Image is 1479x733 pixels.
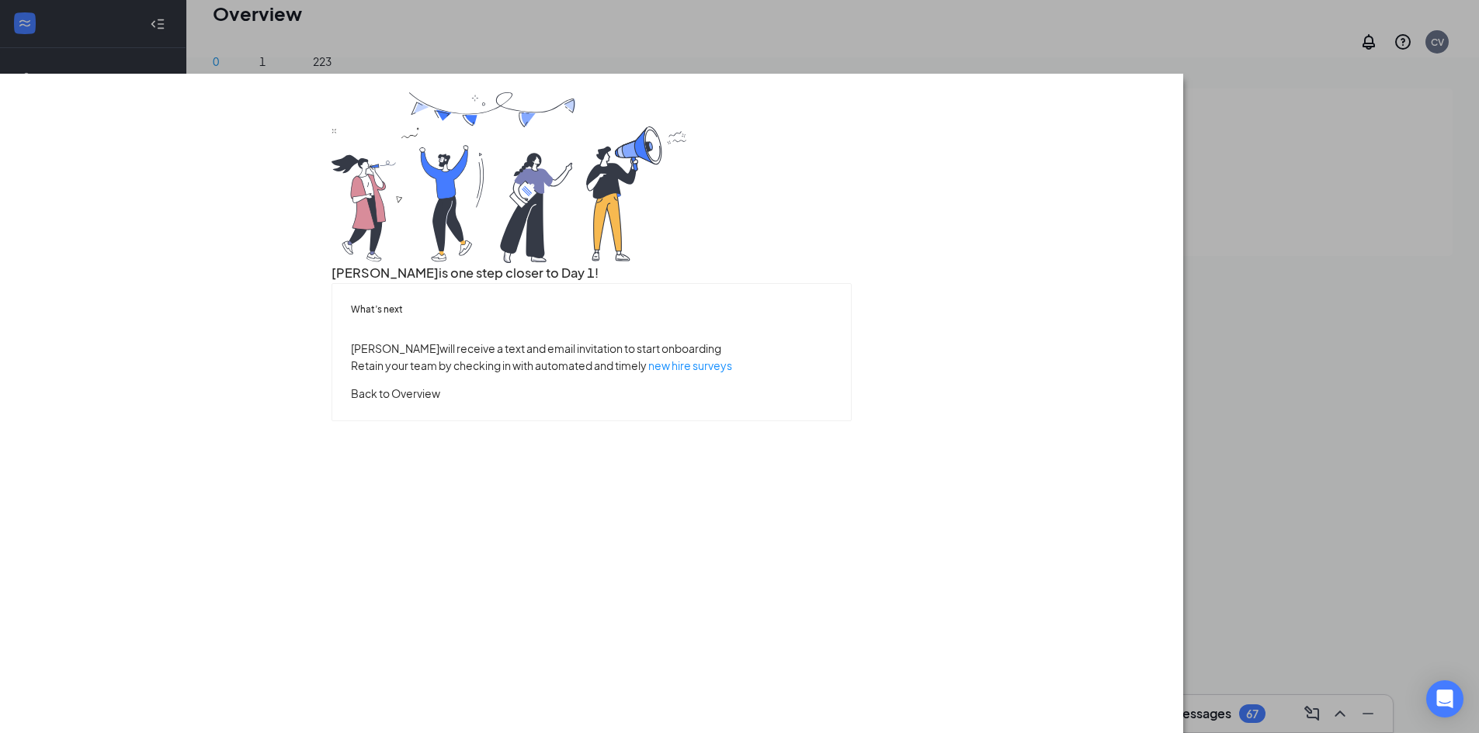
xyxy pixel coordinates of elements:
button: Back to Overview [351,384,440,401]
h3: [PERSON_NAME] is one step closer to Day 1! [332,263,851,283]
p: Retain your team by checking in with automated and timely [351,356,832,373]
p: [PERSON_NAME] will receive a text and email invitation to start onboarding [351,339,832,356]
img: you are all set [332,92,689,263]
div: Open Intercom Messenger [1426,680,1463,717]
a: new hire surveys [648,358,732,372]
h5: What’s next [351,302,832,316]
